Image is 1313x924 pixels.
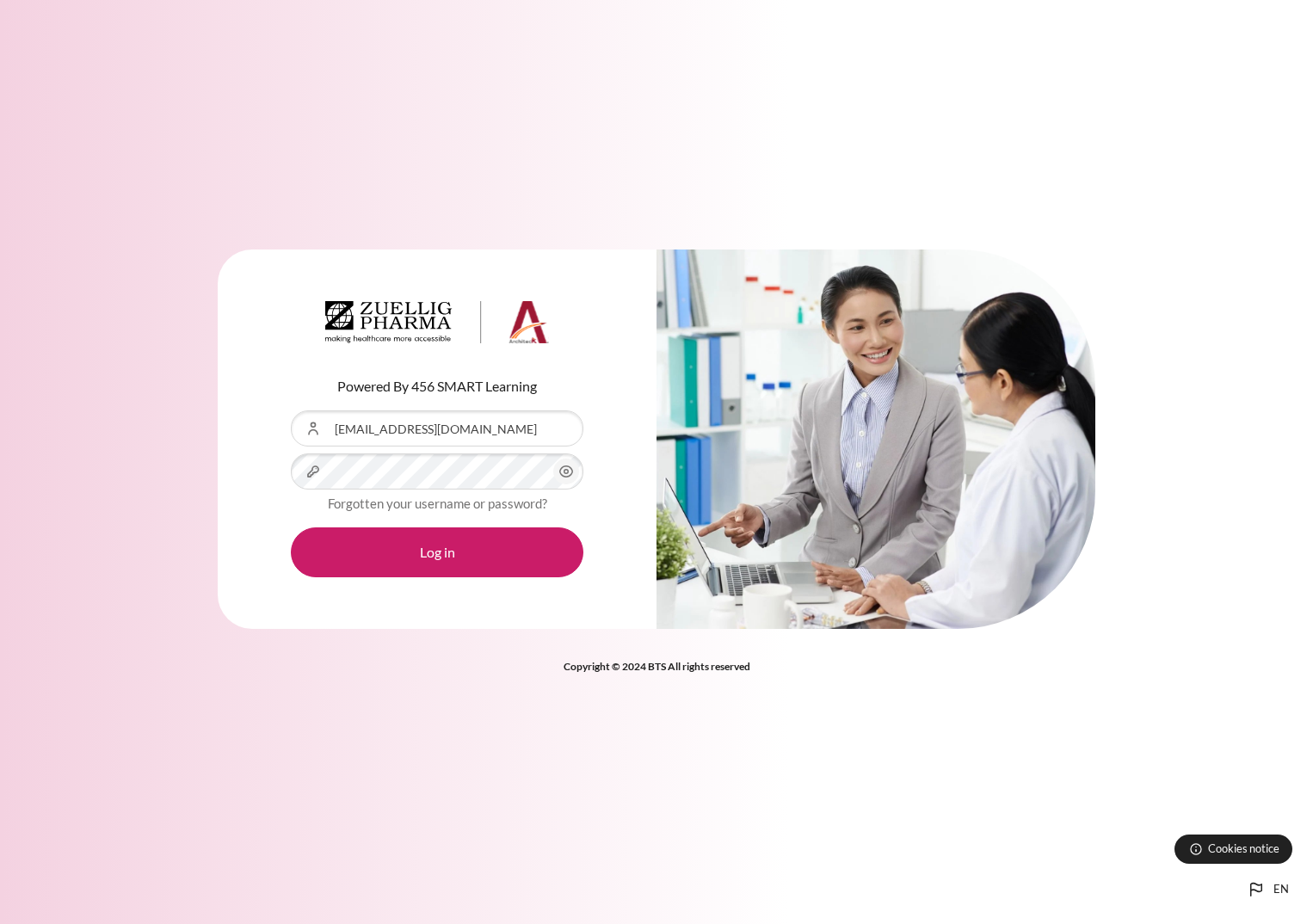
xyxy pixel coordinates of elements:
[1174,835,1292,864] button: Cookies notice
[291,527,583,577] button: Log in
[291,376,583,397] p: Powered By 456 SMART Learning
[325,301,549,344] img: Architeck
[1273,881,1289,898] span: en
[325,301,549,351] a: Architeck
[1208,841,1279,857] span: Cookies notice
[1239,872,1296,907] button: Languages
[291,410,583,447] input: Username or Email Address
[564,660,750,673] strong: Copyright © 2024 BTS All rights reserved
[328,496,547,511] a: Forgotten your username or password?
